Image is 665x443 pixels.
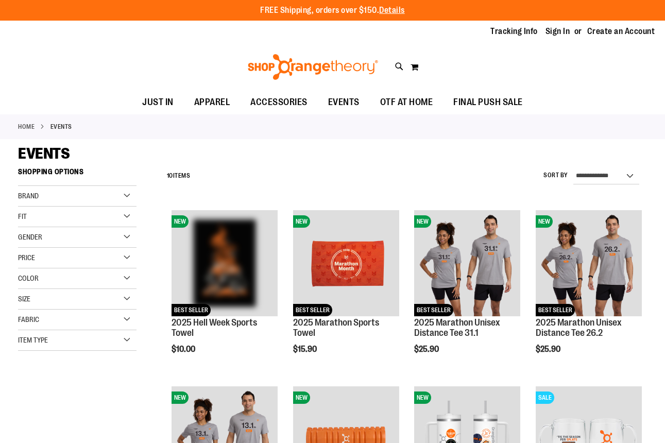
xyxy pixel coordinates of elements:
a: Create an Account [587,26,655,37]
span: NEW [293,215,310,228]
a: Home [18,122,35,131]
a: 2025 Marathon Unisex Distance Tee 26.2 [536,317,622,338]
span: SALE [536,391,554,404]
a: FINAL PUSH SALE [443,91,533,114]
span: NEW [536,215,553,228]
span: Brand [18,192,39,200]
span: $25.90 [414,345,440,354]
span: BEST SELLER [536,304,575,316]
span: Gender [18,233,42,241]
a: 2025 Marathon Unisex Distance Tee 26.2NEWBEST SELLER [536,210,642,318]
a: Details [379,6,405,15]
a: OTF 2025 Hell Week Event RetailNEWBEST SELLER [172,210,278,318]
span: OTF AT HOME [380,91,433,114]
strong: EVENTS [50,122,72,131]
a: 2025 Marathon Sports Towel [293,317,379,338]
a: ACCESSORIES [240,91,318,114]
h2: Items [167,168,191,184]
div: product [409,205,525,380]
a: JUST IN [132,91,184,114]
span: BEST SELLER [414,304,453,316]
div: product [531,205,647,380]
img: OTF 2025 Hell Week Event Retail [172,210,278,316]
span: Price [18,253,35,262]
span: ACCESSORIES [250,91,308,114]
img: Shop Orangetheory [246,54,380,80]
span: 10 [167,172,173,179]
a: 2025 Marathon Unisex Distance Tee 31.1 [414,317,500,338]
span: Item Type [18,336,48,344]
span: $10.00 [172,345,197,354]
a: 2025 Hell Week Sports Towel [172,317,257,338]
div: product [166,205,283,380]
span: APPAREL [194,91,230,114]
span: Fit [18,212,27,220]
label: Sort By [543,171,568,180]
span: $25.90 [536,345,562,354]
span: BEST SELLER [293,304,332,316]
a: Sign In [545,26,570,37]
span: NEW [414,215,431,228]
span: NEW [293,391,310,404]
span: BEST SELLER [172,304,211,316]
span: FINAL PUSH SALE [453,91,523,114]
img: 2025 Marathon Sports Towel [293,210,399,316]
span: $15.90 [293,345,318,354]
img: 2025 Marathon Unisex Distance Tee 31.1 [414,210,520,316]
a: OTF AT HOME [370,91,444,114]
span: Color [18,274,39,282]
strong: Shopping Options [18,163,137,186]
span: EVENTS [18,145,70,162]
a: 2025 Marathon Sports TowelNEWBEST SELLER [293,210,399,318]
a: EVENTS [318,91,370,114]
span: Size [18,295,30,303]
span: NEW [172,215,189,228]
span: JUST IN [142,91,174,114]
p: FREE Shipping, orders over $150. [260,5,405,16]
img: 2025 Marathon Unisex Distance Tee 26.2 [536,210,642,316]
a: 2025 Marathon Unisex Distance Tee 31.1NEWBEST SELLER [414,210,520,318]
div: product [288,205,404,380]
span: NEW [414,391,431,404]
span: Fabric [18,315,39,323]
span: NEW [172,391,189,404]
a: APPAREL [184,91,241,114]
span: EVENTS [328,91,360,114]
a: Tracking Info [490,26,538,37]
